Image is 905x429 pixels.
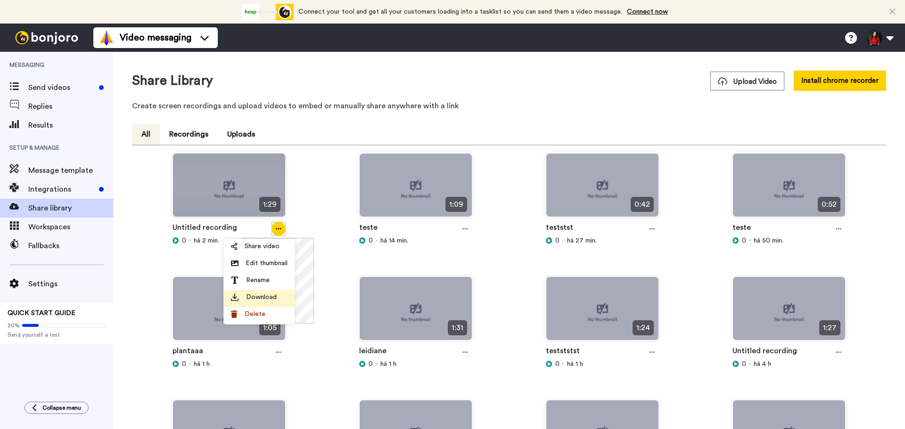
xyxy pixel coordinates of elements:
span: 0 [555,236,559,245]
button: Upload Video [710,72,784,90]
img: no-thumbnail.jpg [173,277,285,348]
span: Share library [28,202,113,214]
a: teststst [546,222,573,236]
a: testststst [546,345,580,359]
img: bj-logo-header-white.svg [11,31,82,44]
img: no-thumbnail.jpg [546,154,658,225]
span: 0:42 [631,197,654,212]
button: All [132,124,160,145]
span: 0 [369,236,373,245]
a: Untitled recording [732,345,797,359]
span: Collapse menu [42,404,81,412]
img: no-thumbnail.jpg [546,277,658,348]
a: plantaaa [173,345,203,359]
span: 0 [182,236,186,245]
div: animation [242,4,294,20]
span: Edit thumbnail [246,259,288,268]
div: há 1 h [546,359,659,369]
span: Fallbacks [28,240,113,251]
span: 0 [555,359,559,369]
span: 1:31 [448,320,467,335]
span: Send yourself a test [8,331,106,339]
span: 1:29 [259,197,280,212]
span: 1:05 [259,320,280,335]
span: Replies [28,101,113,112]
span: Upload Video [718,77,777,87]
span: Rename [246,275,270,285]
img: no-thumbnail.jpg [360,154,472,225]
button: Collapse menu [25,402,89,414]
span: Results [28,120,113,131]
span: 0 [742,236,746,245]
img: no-thumbnail.jpg [733,154,845,225]
h1: Share Library [132,73,213,88]
span: Workspaces [28,221,113,233]
p: Create screen recordings and upload videos to embed or manually share anywhere with a link [132,100,886,112]
a: Untitled recording [173,222,237,236]
div: há 27 min. [546,236,659,245]
div: há 1 h [173,359,286,369]
button: Install chrome recorder [794,71,886,91]
span: Integrations [28,184,95,195]
span: 1:09 [445,197,467,212]
div: há 50 min. [732,236,846,245]
span: QUICK START GUIDE [8,310,75,316]
a: leidiane [359,345,387,359]
a: Connect now [627,8,668,15]
span: Delete [245,309,265,319]
a: teste [732,222,751,236]
span: 1:27 [819,320,840,335]
button: Uploads [218,124,264,145]
span: Send videos [28,82,95,93]
img: no-thumbnail.jpg [360,277,472,348]
span: Connect your tool and get all your customers loading into a tasklist so you can send them a video... [298,8,622,15]
div: há 4 h [732,359,846,369]
button: Recordings [160,124,218,145]
div: há 1 h [359,359,472,369]
span: Share video [245,242,280,251]
span: Message template [28,165,113,176]
img: no-thumbnail.jpg [733,277,845,348]
span: 1:24 [633,320,654,335]
span: 0:52 [818,197,840,212]
span: 0 [742,359,746,369]
span: 0 [369,359,373,369]
div: há 14 min. [359,236,472,245]
span: Settings [28,278,113,290]
div: há 2 min. [173,236,286,245]
span: Video messaging [120,31,191,44]
span: 0 [182,359,186,369]
a: teste [359,222,378,236]
span: Download [246,292,277,302]
span: 20% [8,322,20,329]
img: vm-color.svg [99,30,114,45]
img: no-thumbnail.jpg [173,154,285,225]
